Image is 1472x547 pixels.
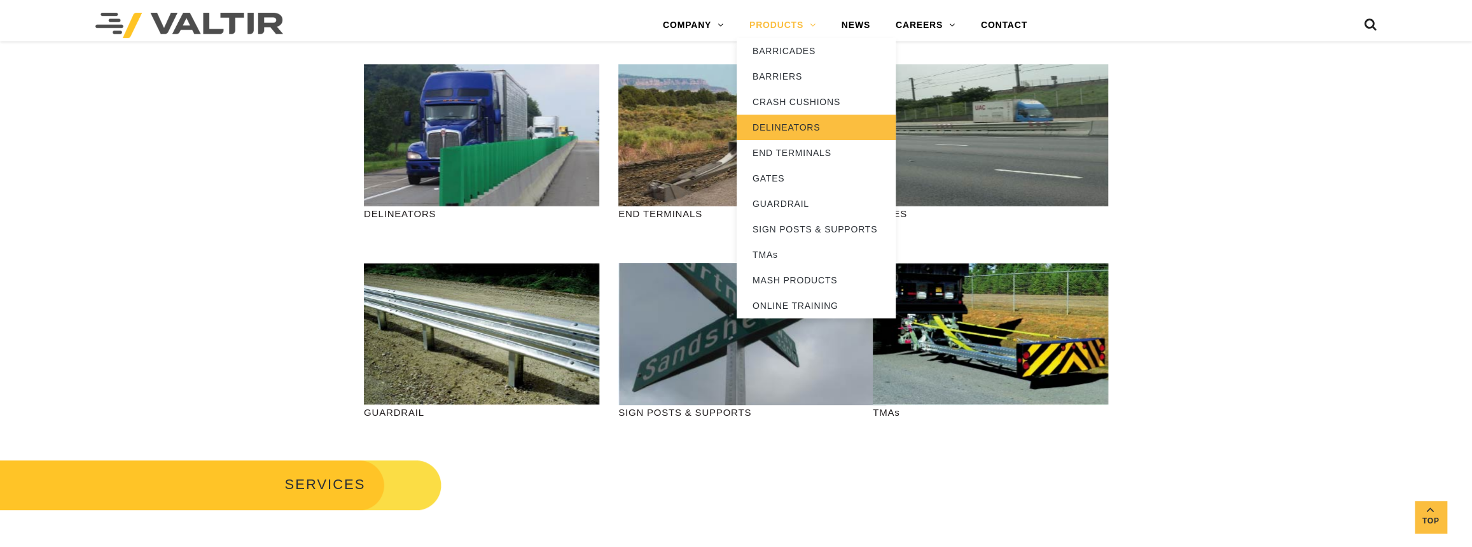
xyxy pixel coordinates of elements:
[737,267,896,293] a: MASH PRODUCTS
[737,140,896,166] a: END TERMINALS
[737,13,829,38] a: PRODUCTS
[829,13,883,38] a: NEWS
[737,115,896,140] a: DELINEATORS
[737,242,896,267] a: TMAs
[873,206,1108,221] p: GATES
[737,89,896,115] a: CRASH CUSHIONS
[737,217,896,242] a: SIGN POSTS & SUPPORTS
[618,405,854,420] p: SIGN POSTS & SUPPORTS
[650,13,737,38] a: COMPANY
[737,38,896,64] a: BARRICADES
[737,191,896,217] a: GUARDRAIL
[1415,514,1447,529] span: Top
[737,64,896,89] a: BARRIERS
[883,13,968,38] a: CAREERS
[873,405,1108,420] p: TMAs
[364,405,599,420] p: GUARDRAIL
[618,206,854,221] p: END TERMINALS
[737,166,896,191] a: GATES
[1415,501,1447,533] a: Top
[737,293,896,318] a: ONLINE TRAINING
[364,206,599,221] p: DELINEATORS
[968,13,1040,38] a: CONTACT
[95,13,283,38] img: Valtir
